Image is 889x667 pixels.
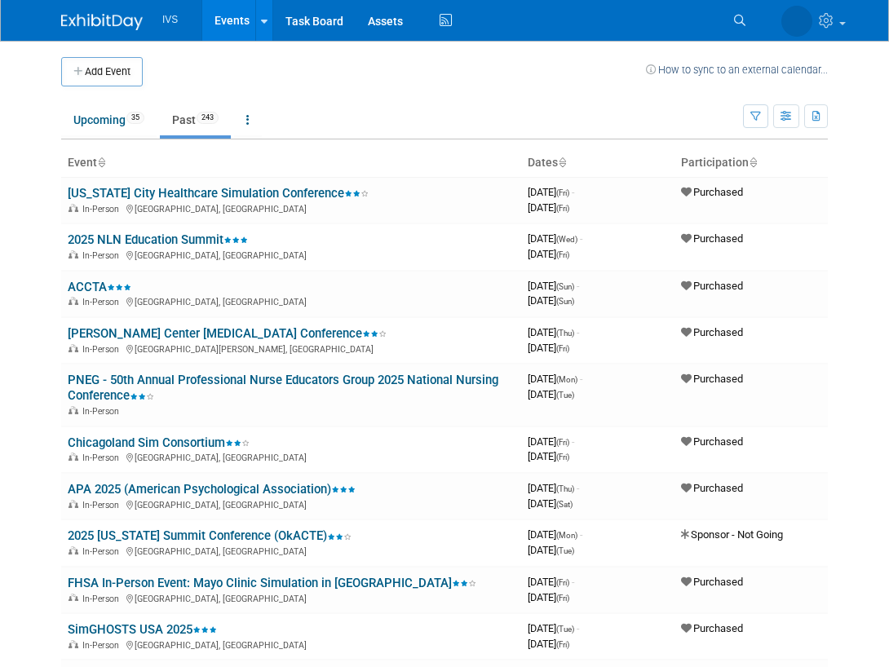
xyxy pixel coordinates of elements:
span: Purchased [681,576,743,588]
span: [DATE] [528,497,573,510]
img: In-Person Event [69,297,78,305]
span: (Fri) [556,640,569,649]
img: Justin Sherman [781,6,812,37]
div: [GEOGRAPHIC_DATA], [GEOGRAPHIC_DATA] [68,294,515,307]
span: [DATE] [528,528,582,541]
a: 2025 NLN Education Summit [68,232,248,247]
th: Participation [674,149,828,177]
span: - [580,373,582,385]
span: - [572,576,574,588]
span: (Wed) [556,235,577,244]
span: [DATE] [528,342,569,354]
span: (Tue) [556,391,574,400]
a: [US_STATE] City Healthcare Simulation Conference [68,186,369,201]
span: [DATE] [528,248,569,260]
span: (Fri) [556,344,569,353]
span: 35 [126,112,144,124]
img: In-Person Event [69,594,78,602]
a: How to sync to an external calendar... [646,64,828,76]
span: [DATE] [528,638,569,650]
span: [DATE] [528,373,582,385]
span: [DATE] [528,201,569,214]
span: [DATE] [528,294,574,307]
span: (Thu) [556,329,574,338]
span: 243 [197,112,219,124]
span: In-Person [82,500,124,510]
a: Chicagoland Sim Consortium [68,435,250,450]
span: (Thu) [556,484,574,493]
span: Purchased [681,373,743,385]
a: APA 2025 (American Psychological Association) [68,482,356,497]
button: Add Event [61,57,143,86]
div: [GEOGRAPHIC_DATA][PERSON_NAME], [GEOGRAPHIC_DATA] [68,342,515,355]
span: (Sun) [556,297,574,306]
span: [DATE] [528,388,574,400]
img: In-Person Event [69,204,78,212]
span: (Mon) [556,531,577,540]
img: In-Person Event [69,640,78,648]
span: Purchased [681,280,743,292]
a: SimGHOSTS USA 2025 [68,622,217,637]
span: (Fri) [556,578,569,587]
span: [DATE] [528,482,579,494]
span: [DATE] [528,544,574,556]
span: [DATE] [528,576,574,588]
div: [GEOGRAPHIC_DATA], [GEOGRAPHIC_DATA] [68,544,515,557]
span: [DATE] [528,280,579,292]
span: In-Person [82,297,124,307]
img: In-Person Event [69,453,78,461]
a: Sort by Start Date [558,156,566,169]
a: Sort by Participation Type [749,156,757,169]
span: [DATE] [528,326,579,338]
span: (Sun) [556,282,574,291]
span: [DATE] [528,450,569,462]
img: In-Person Event [69,406,78,414]
div: [GEOGRAPHIC_DATA], [GEOGRAPHIC_DATA] [68,450,515,463]
span: - [577,280,579,292]
img: In-Person Event [69,250,78,258]
a: Past243 [160,104,231,135]
img: In-Person Event [69,500,78,508]
span: Purchased [681,326,743,338]
a: PNEG - 50th Annual Professional Nurse Educators Group 2025 National Nursing Conference [68,373,498,403]
span: (Fri) [556,438,569,447]
span: [DATE] [528,186,574,198]
span: [DATE] [528,591,569,603]
span: - [577,482,579,494]
a: Upcoming35 [61,104,157,135]
div: [GEOGRAPHIC_DATA], [GEOGRAPHIC_DATA] [68,638,515,651]
div: [GEOGRAPHIC_DATA], [GEOGRAPHIC_DATA] [68,201,515,214]
span: (Fri) [556,188,569,197]
span: Purchased [681,186,743,198]
div: [GEOGRAPHIC_DATA], [GEOGRAPHIC_DATA] [68,591,515,604]
span: - [572,435,574,448]
span: (Fri) [556,594,569,603]
th: Dates [521,149,674,177]
span: (Tue) [556,546,574,555]
a: Sort by Event Name [97,156,105,169]
div: [GEOGRAPHIC_DATA], [GEOGRAPHIC_DATA] [68,497,515,510]
span: In-Person [82,344,124,355]
span: - [580,232,582,245]
a: ACCTA [68,280,131,294]
span: In-Person [82,594,124,604]
span: In-Person [82,406,124,417]
span: [DATE] [528,232,582,245]
a: 2025 [US_STATE] Summit Conference (OkACTE) [68,528,352,543]
span: - [580,528,582,541]
a: FHSA In-Person Event: Mayo Clinic Simulation in [GEOGRAPHIC_DATA] [68,576,476,590]
span: IVS [162,14,178,25]
th: Event [61,149,521,177]
span: Purchased [681,232,743,245]
span: (Fri) [556,204,569,213]
img: In-Person Event [69,344,78,352]
span: (Fri) [556,250,569,259]
span: Sponsor - Not Going [681,528,783,541]
span: Purchased [681,435,743,448]
span: (Mon) [556,375,577,384]
span: In-Person [82,204,124,214]
span: - [577,326,579,338]
span: Purchased [681,482,743,494]
span: (Sat) [556,500,573,509]
span: [DATE] [528,622,579,634]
